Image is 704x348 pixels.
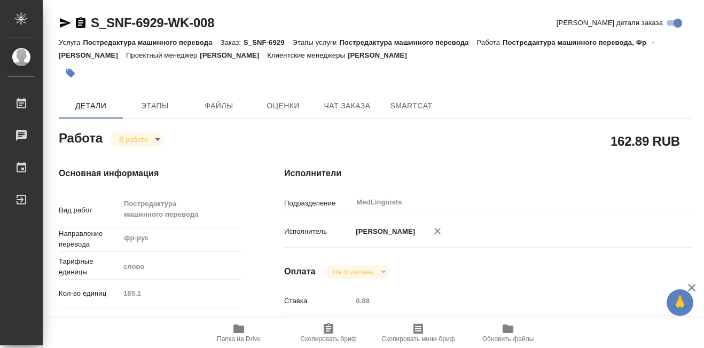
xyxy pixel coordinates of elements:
p: Общая тематика [59,316,120,327]
p: [PERSON_NAME] [200,51,267,59]
p: Вид работ [59,205,120,216]
p: [PERSON_NAME] [348,51,415,59]
button: Скопировать бриф [284,318,373,348]
p: Ставка [284,296,352,306]
button: Не оплачена [330,267,377,276]
span: Детали [65,99,116,113]
h2: 162.89 RUB [611,132,680,150]
button: Папка на Drive [194,318,284,348]
button: Скопировать ссылку [74,17,87,29]
span: 🙏 [671,291,689,314]
p: Этапы услуги [293,38,340,46]
span: Скопировать мини-бриф [381,335,455,343]
span: Чат заказа [322,99,373,113]
span: Оценки [257,99,309,113]
div: В работе [324,265,390,279]
button: Добавить тэг [59,61,82,85]
span: Этапы [129,99,181,113]
div: слово [120,258,241,276]
p: Подразделение [284,198,352,209]
button: В работе [116,135,151,144]
p: Работа [476,38,503,46]
span: Скопировать бриф [300,335,356,343]
h4: Исполнители [284,167,692,180]
p: S_SNF-6929 [244,38,293,46]
span: SmartCat [386,99,437,113]
p: Постредактура машинного перевода [83,38,220,46]
p: Кол-во единиц [59,288,120,299]
button: 🙏 [667,289,693,316]
button: Удалить исполнителя [426,219,449,243]
button: Скопировать ссылку для ЯМессенджера [59,17,72,29]
p: Клиентские менеджеры [267,51,348,59]
div: Медицина [120,312,241,330]
span: [PERSON_NAME] детали заказа [557,18,663,28]
input: Пустое поле [120,286,241,301]
p: Услуга [59,38,83,46]
p: Тарифные единицы [59,256,120,278]
p: Постредактура машинного перевода [339,38,476,46]
p: Заказ: [221,38,244,46]
h4: Основная информация [59,167,241,180]
p: Проектный менеджер [126,51,200,59]
a: S_SNF-6929-WK-008 [91,15,214,30]
h4: Оплата [284,265,316,278]
span: Папка на Drive [217,335,261,343]
p: [PERSON_NAME] [352,226,415,237]
span: Обновить файлы [482,335,534,343]
p: Направление перевода [59,228,120,250]
input: Пустое поле [352,293,658,309]
button: Скопировать мини-бриф [373,318,463,348]
p: Исполнитель [284,226,352,237]
span: Файлы [193,99,245,113]
h2: Работа [59,128,103,147]
div: В работе [111,132,164,147]
button: Обновить файлы [463,318,553,348]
